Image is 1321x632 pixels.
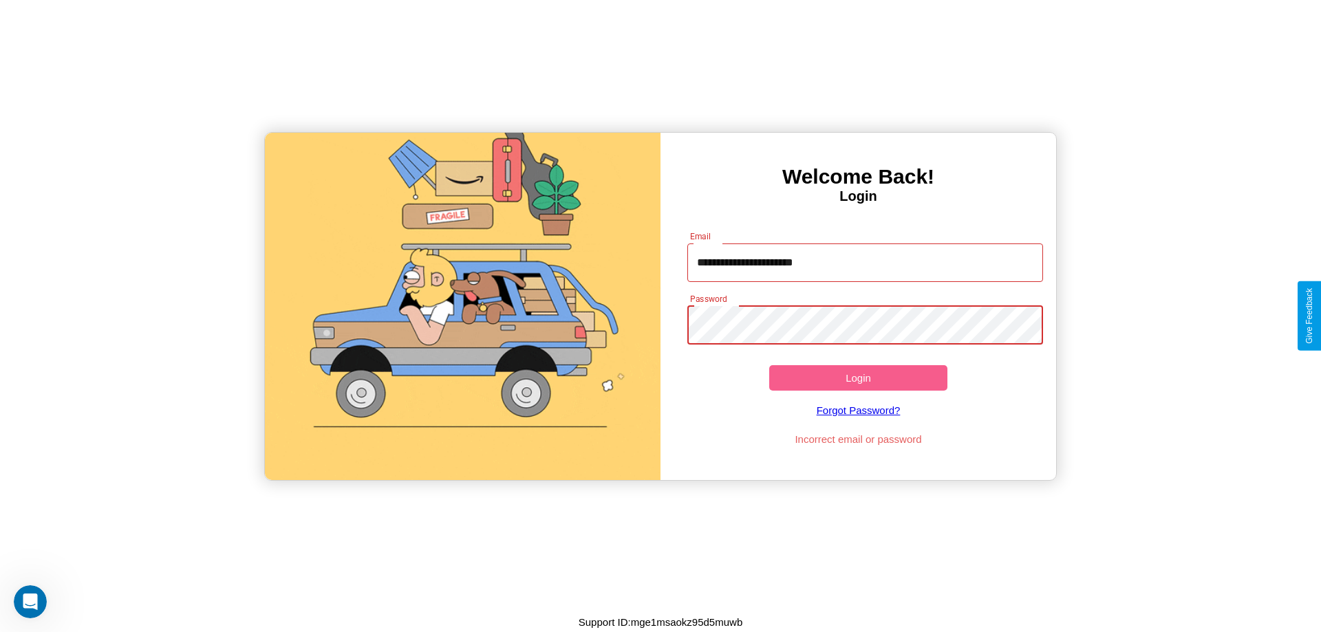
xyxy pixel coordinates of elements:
a: Forgot Password? [680,391,1037,430]
h3: Welcome Back! [660,165,1056,188]
label: Email [690,230,711,242]
p: Incorrect email or password [680,430,1037,448]
p: Support ID: mge1msaokz95d5muwb [579,613,742,631]
label: Password [690,293,727,305]
h4: Login [660,188,1056,204]
img: gif [265,133,660,480]
div: Give Feedback [1304,288,1314,344]
iframe: Intercom live chat [14,585,47,618]
button: Login [769,365,947,391]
